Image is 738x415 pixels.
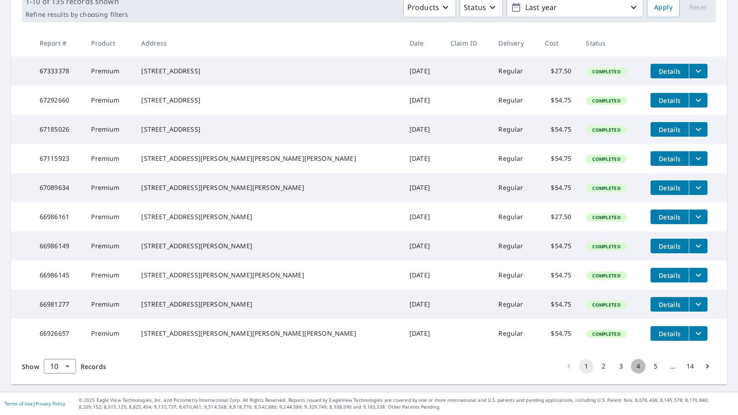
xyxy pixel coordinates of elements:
td: [DATE] [402,56,443,86]
td: Premium [84,56,134,86]
td: [DATE] [402,115,443,144]
p: Status [464,2,486,13]
p: Refine results by choosing filters [26,10,128,19]
div: 10 [44,354,76,379]
p: Products [407,2,439,13]
div: [STREET_ADDRESS][PERSON_NAME][PERSON_NAME][PERSON_NAME] [141,154,395,163]
td: [DATE] [402,290,443,319]
td: [DATE] [402,231,443,261]
nav: pagination navigation [560,359,716,374]
td: Regular [491,231,538,261]
span: Details [656,125,683,134]
span: Completed [587,156,625,162]
span: Details [656,271,683,280]
td: Premium [84,144,134,173]
th: Report # [32,30,84,56]
button: Go to page 14 [683,359,697,374]
span: Details [656,184,683,192]
span: Details [656,213,683,221]
div: [STREET_ADDRESS][PERSON_NAME][PERSON_NAME] [141,183,395,192]
div: … [666,362,680,371]
th: Delivery [491,30,538,56]
span: Completed [587,243,625,250]
a: Terms of Use [5,400,33,407]
td: 67333378 [32,56,84,86]
td: Premium [84,261,134,290]
button: Go to page 3 [614,359,628,374]
span: Completed [587,68,625,75]
button: filesDropdownBtn-67185026 [689,122,707,137]
td: Premium [84,231,134,261]
span: Details [656,67,683,76]
button: Go to page 4 [631,359,646,374]
div: [STREET_ADDRESS][PERSON_NAME] [141,241,395,251]
td: $54.75 [538,144,579,173]
td: 66926657 [32,319,84,348]
td: $54.75 [538,173,579,202]
td: [DATE] [402,173,443,202]
div: Show 10 records [44,359,76,374]
button: page 1 [579,359,594,374]
div: [STREET_ADDRESS] [141,67,395,76]
button: filesDropdownBtn-67115923 [689,151,707,166]
td: Regular [491,202,538,231]
button: detailsBtn-67185026 [651,122,689,137]
td: Premium [84,319,134,348]
button: filesDropdownBtn-66926657 [689,326,707,341]
td: 67089634 [32,173,84,202]
td: 67292660 [32,86,84,115]
button: filesDropdownBtn-67292660 [689,93,707,108]
button: detailsBtn-67115923 [651,151,689,166]
button: filesDropdownBtn-66986149 [689,239,707,253]
span: Completed [587,272,625,279]
td: $54.75 [538,86,579,115]
td: $54.75 [538,231,579,261]
p: | [5,401,65,406]
div: [STREET_ADDRESS][PERSON_NAME] [141,300,395,309]
button: filesDropdownBtn-66986145 [689,268,707,282]
th: Status [579,30,643,56]
span: Apply [654,2,672,13]
div: [STREET_ADDRESS] [141,125,395,134]
div: [STREET_ADDRESS][PERSON_NAME][PERSON_NAME][PERSON_NAME] [141,329,395,338]
button: detailsBtn-66981277 [651,297,689,312]
th: Claim ID [443,30,491,56]
button: detailsBtn-67089634 [651,180,689,195]
th: Address [134,30,402,56]
span: Details [656,300,683,309]
td: $27.50 [538,56,579,86]
button: Go to page 2 [596,359,611,374]
button: filesDropdownBtn-67089634 [689,180,707,195]
button: detailsBtn-67333378 [651,64,689,78]
button: filesDropdownBtn-66986161 [689,210,707,224]
button: detailsBtn-67292660 [651,93,689,108]
th: Date [402,30,443,56]
td: Regular [491,86,538,115]
button: detailsBtn-66986161 [651,210,689,224]
td: Premium [84,86,134,115]
span: Completed [587,97,625,104]
button: Go to page 5 [648,359,663,374]
button: detailsBtn-66926657 [651,326,689,341]
td: $54.75 [538,319,579,348]
td: [DATE] [402,202,443,231]
td: [DATE] [402,319,443,348]
th: Product [84,30,134,56]
span: Records [81,362,106,371]
span: Completed [587,214,625,220]
span: Completed [587,185,625,191]
td: [DATE] [402,261,443,290]
span: Details [656,96,683,105]
p: © 2025 Eagle View Technologies, Inc. and Pictometry International Corp. All Rights Reserved. Repo... [79,397,733,410]
button: filesDropdownBtn-67333378 [689,64,707,78]
button: filesDropdownBtn-66981277 [689,297,707,312]
td: 66986145 [32,261,84,290]
span: Details [656,329,683,338]
td: $54.75 [538,115,579,144]
td: Regular [491,144,538,173]
td: Premium [84,173,134,202]
td: Regular [491,56,538,86]
span: Completed [587,331,625,337]
th: Cost [538,30,579,56]
td: $54.75 [538,261,579,290]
